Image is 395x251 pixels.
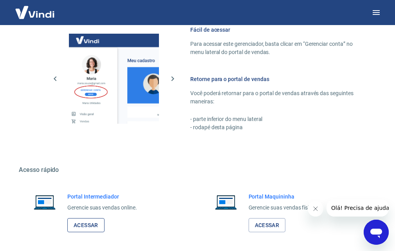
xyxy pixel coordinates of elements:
[28,193,61,211] img: Imagem de um notebook aberto
[67,204,137,212] p: Gerencie suas vendas online.
[5,5,66,12] span: Olá! Precisa de ajuda?
[190,89,357,106] p: Você poderá retornar para o portal de vendas através das seguintes maneiras:
[249,204,317,212] p: Gerencie suas vendas física.
[190,26,357,34] h6: Fácil de acessar
[67,218,105,233] a: Acessar
[190,40,357,56] p: Para acessar este gerenciador, basta clicar em “Gerenciar conta” no menu lateral do portal de ven...
[69,34,159,124] img: Imagem da dashboard mostrando o botão de gerenciar conta na sidebar no lado esquerdo
[9,0,60,24] img: Vindi
[249,218,286,233] a: Acessar
[326,199,389,217] iframe: Mensagem da empresa
[190,123,357,132] p: - rodapé desta página
[19,166,376,174] h5: Acesso rápido
[190,115,357,123] p: - parte inferior do menu lateral
[67,193,137,200] h6: Portal Intermediador
[308,201,323,217] iframe: Fechar mensagem
[190,75,357,83] h6: Retorne para o portal de vendas
[209,193,242,211] img: Imagem de um notebook aberto
[249,193,317,200] h6: Portal Maquininha
[364,220,389,245] iframe: Botão para abrir a janela de mensagens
